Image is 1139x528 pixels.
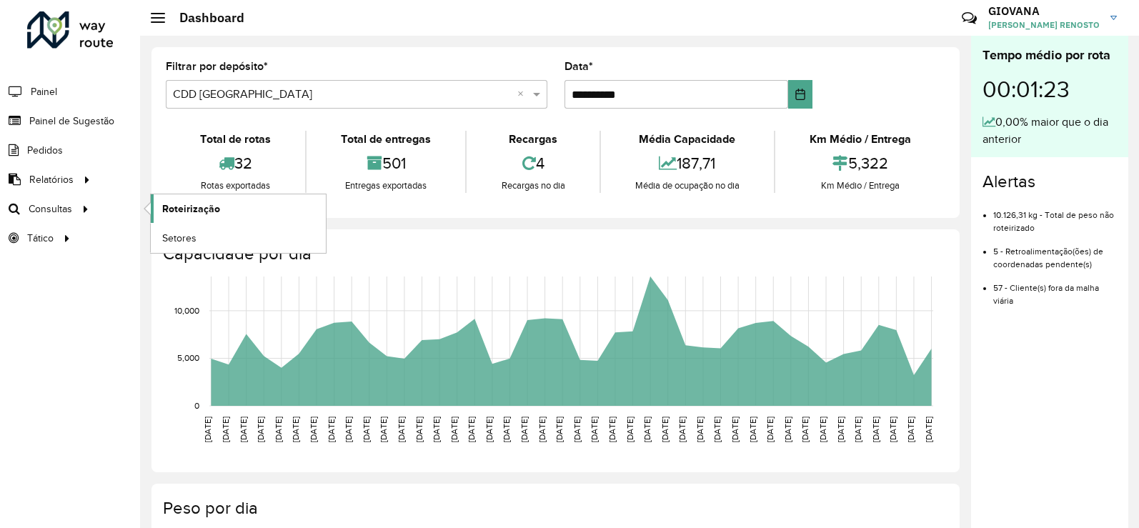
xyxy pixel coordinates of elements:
text: [DATE] [783,417,792,442]
text: [DATE] [397,417,406,442]
h4: Peso por dia [163,498,945,519]
text: [DATE] [484,417,494,442]
div: 187,71 [605,148,770,179]
div: Km Médio / Entrega [779,131,942,148]
div: Recargas [470,131,595,148]
text: [DATE] [362,417,371,442]
text: [DATE] [291,417,300,442]
label: Filtrar por depósito [166,58,268,75]
span: Setores [162,231,197,246]
div: 32 [169,148,302,179]
h4: Alertas [983,171,1117,192]
div: Km Médio / Entrega [779,179,942,193]
text: [DATE] [765,417,775,442]
text: [DATE] [221,417,230,442]
text: [DATE] [414,417,424,442]
text: [DATE] [924,417,933,442]
span: Painel [31,84,57,99]
div: 4 [470,148,595,179]
span: Pedidos [27,143,63,158]
text: [DATE] [519,417,529,442]
text: [DATE] [379,417,388,442]
text: [DATE] [853,417,862,442]
div: 5,322 [779,148,942,179]
span: Tático [27,231,54,246]
text: [DATE] [432,417,441,442]
span: Painel de Sugestão [29,114,114,129]
span: Clear all [517,86,529,103]
text: [DATE] [572,417,582,442]
text: [DATE] [748,417,757,442]
text: [DATE] [203,417,212,442]
text: [DATE] [818,417,827,442]
h3: GIOVANA [988,4,1100,18]
div: 501 [310,148,462,179]
text: [DATE] [502,417,511,442]
text: [DATE] [590,417,599,442]
text: [DATE] [344,417,353,442]
text: [DATE] [888,417,897,442]
text: [DATE] [642,417,652,442]
div: Tempo médio por rota [983,46,1117,65]
span: Relatórios [29,172,74,187]
text: [DATE] [449,417,459,442]
text: [DATE] [712,417,722,442]
text: 0 [194,401,199,410]
button: Choose Date [788,80,812,109]
text: [DATE] [607,417,617,442]
div: 00:01:23 [983,65,1117,114]
div: Média Capacidade [605,131,770,148]
text: [DATE] [730,417,740,442]
text: [DATE] [537,417,547,442]
div: Média de ocupação no dia [605,179,770,193]
div: Total de entregas [310,131,462,148]
div: Recargas no dia [470,179,595,193]
h4: Capacidade por dia [163,244,945,264]
text: [DATE] [327,417,336,442]
text: [DATE] [309,417,318,442]
text: [DATE] [677,417,687,442]
li: 5 - Retroalimentação(ões) de coordenadas pendente(s) [993,234,1117,271]
a: Roteirização [151,194,326,223]
span: Consultas [29,201,72,216]
text: [DATE] [256,417,265,442]
div: 0,00% maior que o dia anterior [983,114,1117,148]
text: [DATE] [800,417,810,442]
h2: Dashboard [165,10,244,26]
text: [DATE] [695,417,705,442]
div: Entregas exportadas [310,179,462,193]
text: [DATE] [554,417,564,442]
text: [DATE] [660,417,670,442]
span: Roteirização [162,201,220,216]
li: 10.126,31 kg - Total de peso não roteirizado [993,198,1117,234]
label: Data [564,58,593,75]
text: [DATE] [274,417,283,442]
a: Setores [151,224,326,252]
text: 10,000 [174,306,199,315]
a: Contato Rápido [954,3,985,34]
text: [DATE] [836,417,845,442]
text: 5,000 [177,354,199,363]
text: [DATE] [467,417,476,442]
text: [DATE] [625,417,635,442]
text: [DATE] [906,417,915,442]
li: 57 - Cliente(s) fora da malha viária [993,271,1117,307]
div: Total de rotas [169,131,302,148]
text: [DATE] [239,417,248,442]
div: Rotas exportadas [169,179,302,193]
span: [PERSON_NAME] RENOSTO [988,19,1100,31]
text: [DATE] [871,417,880,442]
